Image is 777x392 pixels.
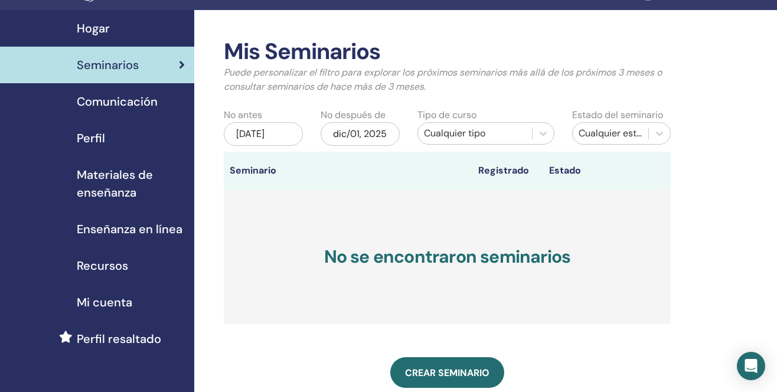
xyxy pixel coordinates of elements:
span: Materiales de enseñanza [77,166,185,201]
p: Puede personalizar el filtro para explorar los próximos seminarios más allá de los próximos 3 mes... [224,66,671,94]
th: Seminario [224,152,295,190]
label: No antes [224,108,262,122]
span: Crear seminario [405,367,489,379]
span: Perfil [77,129,105,147]
div: [DATE] [224,122,303,146]
span: Seminarios [77,56,139,74]
div: Cualquier tipo [424,126,526,141]
th: Estado [543,152,649,190]
th: Registrado [472,152,543,190]
span: Comunicación [77,93,158,110]
span: Recursos [77,257,128,275]
label: No después de [321,108,386,122]
span: Hogar [77,19,110,37]
div: Open Intercom Messenger [737,352,765,380]
span: Enseñanza en línea [77,220,182,238]
label: Tipo de curso [417,108,476,122]
span: Perfil resaltado [77,330,161,348]
span: Mi cuenta [77,293,132,311]
div: dic/01, 2025 [321,122,400,146]
h2: Mis Seminarios [224,38,671,66]
h3: No se encontraron seminarios [224,190,671,324]
a: Crear seminario [390,357,504,388]
label: Estado del seminario [572,108,663,122]
div: Cualquier estatus [579,126,642,141]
